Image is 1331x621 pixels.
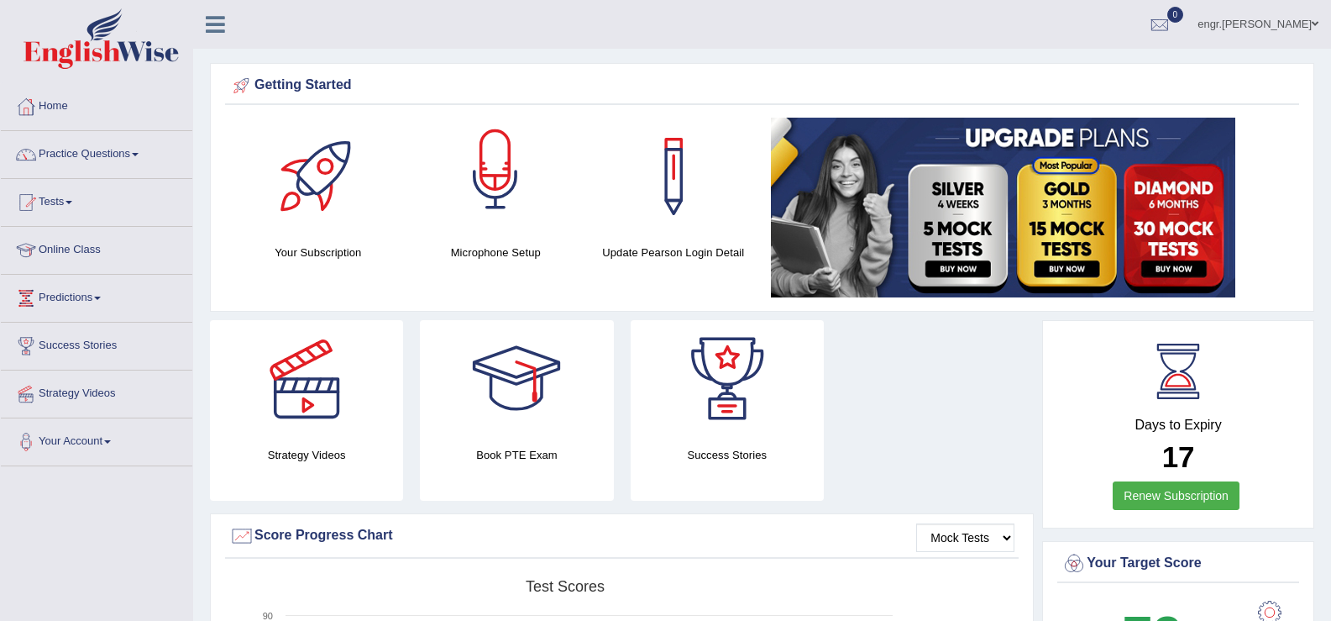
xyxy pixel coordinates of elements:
a: Strategy Videos [1,371,192,413]
h4: Days to Expiry [1061,418,1295,433]
a: Success Stories [1,323,192,365]
a: Home [1,83,192,125]
h4: Your Subscription [238,244,399,261]
a: Predictions [1,275,192,317]
a: Online Class [1,227,192,269]
h4: Book PTE Exam [420,446,613,464]
h4: Update Pearson Login Detail [593,244,754,261]
tspan: Test scores [526,578,605,595]
a: Renew Subscription [1113,482,1239,510]
span: 0 [1167,7,1184,23]
h4: Success Stories [631,446,824,464]
h4: Microphone Setup [416,244,577,261]
a: Practice Questions [1,131,192,173]
div: Score Progress Chart [229,524,1014,549]
text: 90 [263,611,273,621]
img: small5.jpg [771,118,1235,297]
a: Tests [1,179,192,221]
div: Your Target Score [1061,551,1295,576]
b: 17 [1162,440,1195,473]
div: Getting Started [229,73,1295,98]
h4: Strategy Videos [210,446,403,464]
a: Your Account [1,418,192,460]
